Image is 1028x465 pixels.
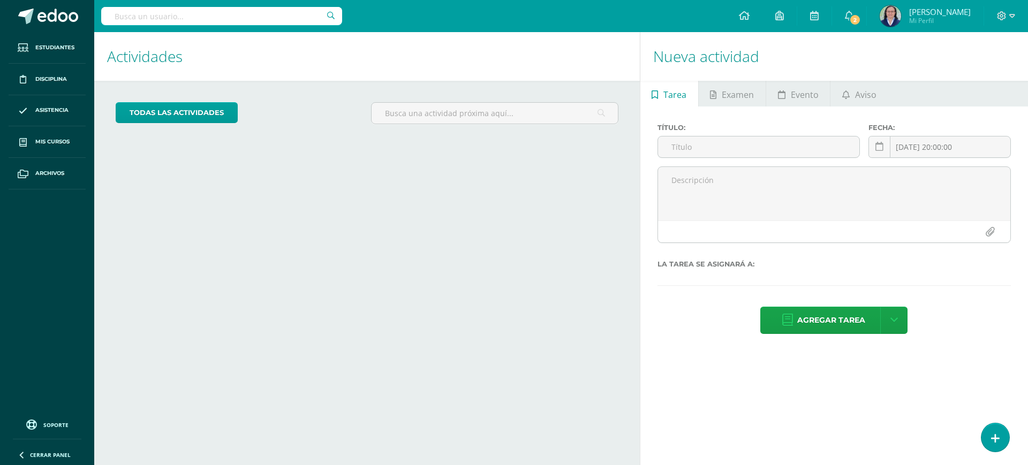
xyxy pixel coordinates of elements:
[35,138,70,146] span: Mis cursos
[849,14,861,26] span: 2
[9,95,86,127] a: Asistencia
[797,307,865,333] span: Agregar tarea
[909,6,971,17] span: [PERSON_NAME]
[30,451,71,459] span: Cerrar panel
[107,32,627,81] h1: Actividades
[35,106,69,115] span: Asistencia
[791,82,819,108] span: Evento
[9,64,86,95] a: Disciplina
[35,43,74,52] span: Estudiantes
[663,82,686,108] span: Tarea
[372,103,617,124] input: Busca una actividad próxima aquí...
[868,124,1011,132] label: Fecha:
[9,32,86,64] a: Estudiantes
[13,417,81,431] a: Soporte
[722,82,754,108] span: Examen
[657,124,860,132] label: Título:
[9,126,86,158] a: Mis cursos
[43,421,69,429] span: Soporte
[909,16,971,25] span: Mi Perfil
[9,158,86,189] a: Archivos
[653,32,1015,81] h1: Nueva actividad
[640,81,698,106] a: Tarea
[869,136,1010,157] input: Fecha de entrega
[35,169,64,178] span: Archivos
[830,81,888,106] a: Aviso
[699,81,766,106] a: Examen
[35,75,67,83] span: Disciplina
[657,260,1011,268] label: La tarea se asignará a:
[101,7,342,25] input: Busca un usuario...
[855,82,876,108] span: Aviso
[658,136,860,157] input: Título
[116,102,238,123] a: todas las Actividades
[880,5,901,27] img: b70cd412f2b01b862447bda25ceab0f5.png
[766,81,830,106] a: Evento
